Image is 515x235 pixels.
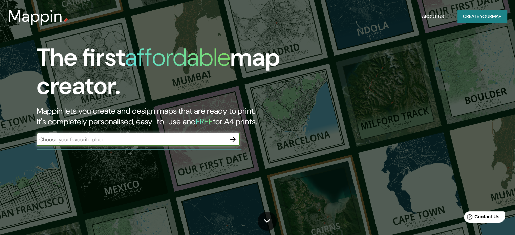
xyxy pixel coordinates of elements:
h1: affordable [125,42,230,73]
h3: Mappin [8,7,63,26]
button: About Us [419,10,447,23]
iframe: Help widget launcher [455,209,508,228]
input: Choose your favourite place [37,136,226,143]
h1: The first map creator. [37,43,294,105]
h5: FREE [196,116,213,127]
h2: Mappin lets you create and design maps that are ready to print. It's completely personalised, eas... [37,105,294,127]
img: mappin-pin [63,18,68,23]
button: Create yourmap [457,10,507,23]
